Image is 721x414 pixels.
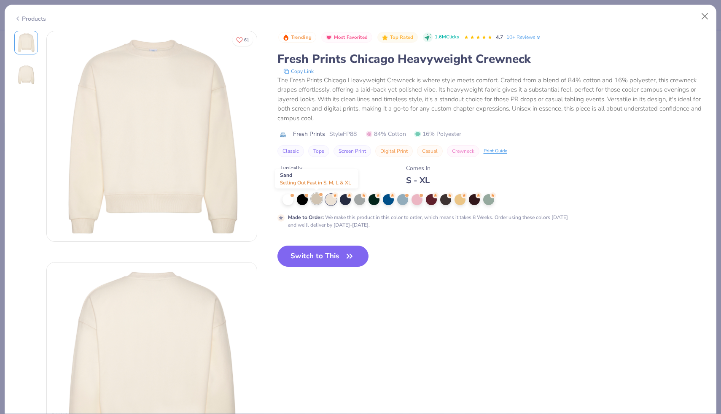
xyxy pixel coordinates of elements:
[484,148,507,155] div: Print Guide
[414,130,461,138] span: 16% Polyester
[281,67,316,76] button: copy to clipboard
[288,214,574,229] div: We make this product in this color to order, which means it takes 8 Weeks. Order using these colo...
[464,31,492,44] div: 4.7 Stars
[377,32,418,43] button: Badge Button
[334,35,368,40] span: Most Favorited
[277,51,707,67] div: Fresh Prints Chicago Heavyweight Crewneck
[278,32,316,43] button: Badge Button
[506,33,541,41] a: 10+ Reviews
[329,130,357,138] span: Style FP88
[277,246,369,267] button: Switch to This
[321,32,372,43] button: Badge Button
[244,38,249,42] span: 61
[277,76,707,123] div: The Fresh Prints Chicago Heavyweight Crewneck is where style meets comfort. Crafted from a blend ...
[390,35,414,40] span: Top Rated
[16,32,36,53] img: Front
[406,164,430,173] div: Comes In
[382,34,388,41] img: Top Rated sort
[275,169,358,189] div: Sand
[16,65,36,85] img: Back
[293,130,325,138] span: Fresh Prints
[280,179,351,186] span: Selling Out Fast in S, M, L & XL
[375,145,413,157] button: Digital Print
[232,34,253,46] button: Like
[282,34,289,41] img: Trending sort
[366,130,406,138] span: 84% Cotton
[47,31,257,241] img: Front
[447,145,479,157] button: Crewneck
[406,175,430,186] div: S - XL
[291,35,312,40] span: Trending
[288,214,324,221] strong: Made to Order :
[308,145,329,157] button: Tops
[326,34,332,41] img: Most Favorited sort
[277,131,289,138] img: brand logo
[496,34,503,41] span: 4.7
[14,14,46,23] div: Products
[417,145,443,157] button: Casual
[697,8,713,24] button: Close
[280,164,349,173] div: Typically
[277,145,304,157] button: Classic
[435,34,459,41] span: 1.6M Clicks
[334,145,371,157] button: Screen Print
